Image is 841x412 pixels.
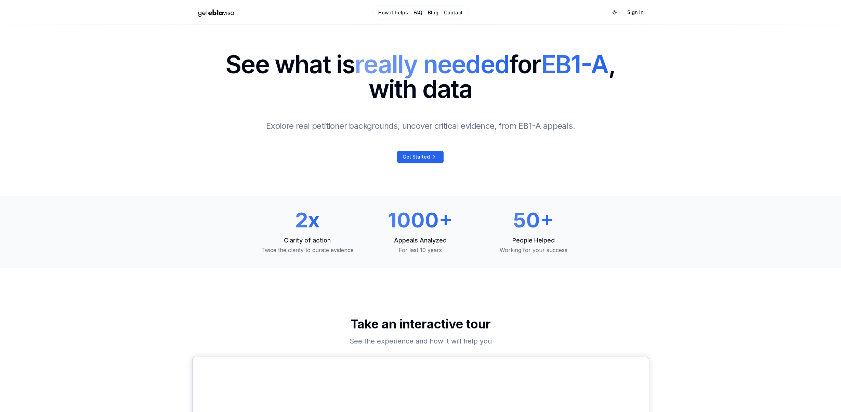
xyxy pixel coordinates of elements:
[483,236,585,245] p: People Helped
[513,208,554,232] span: 50+
[378,9,408,16] a: How it helps
[483,246,585,254] p: Working for your success
[403,153,430,160] span: Get Started
[413,9,422,16] a: FAQ
[192,7,344,18] a: Home Page
[541,49,608,79] span: EB1-A
[397,151,444,163] a: Get Started
[306,336,535,346] h3: See the experience and how it will help you
[266,121,575,131] span: Explore real petitioner backgrounds, uncover critical evidence, from EB1-A appeals.
[257,246,359,254] p: Twice the clarity to curate evidence
[192,7,240,18] img: geteb1avisa logo
[369,236,472,245] p: Appeals Analyzed
[225,77,616,101] span: with data
[257,236,359,245] p: Clarity of action
[428,9,438,16] a: Blog
[369,246,472,254] p: For last 10 years
[372,5,469,20] nav: Main
[622,6,649,18] a: Sign In
[388,208,453,232] span: 1000+
[355,49,509,79] span: really needed
[444,9,463,16] a: Contact
[295,208,320,232] span: 2x
[225,52,616,77] span: See what is for ,
[192,317,649,331] h2: Take an interactive tour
